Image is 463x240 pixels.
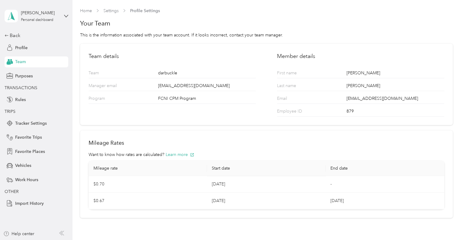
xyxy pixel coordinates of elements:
div: darbuckle [158,70,255,78]
button: Help center [3,231,34,237]
span: Favorite Places [15,148,45,155]
span: Favorite Trips [15,134,42,140]
span: Work Hours [15,177,38,183]
div: [PERSON_NAME] [346,70,444,78]
h2: Mileage Rates [89,139,444,147]
span: TRANSACTIONS [5,85,37,90]
iframe: Everlance-gr Chat Button Frame [429,206,463,240]
td: [DATE] [207,193,326,209]
p: Last name [277,83,324,91]
td: $0.67 [89,193,207,209]
p: Employee ID [277,108,324,116]
div: [PERSON_NAME] [21,10,59,16]
div: [PERSON_NAME] [346,83,444,91]
td: $0.70 [89,176,207,193]
div: Want to know how rates are calculated? [89,151,444,158]
p: Manager email [89,83,135,91]
span: OTHER [5,189,19,194]
p: Email [277,95,324,103]
div: [EMAIL_ADDRESS][DOMAIN_NAME] [346,95,444,103]
th: Mileage rate [89,161,207,176]
td: - [326,176,444,193]
p: Team [89,70,135,78]
p: First name [277,70,324,78]
span: Team [15,59,26,65]
div: This is the information associated with your team account. If it looks incorrect, contact your te... [80,32,453,38]
td: [DATE] [326,193,444,209]
span: TRIPS [5,109,15,114]
button: Learn more [166,151,194,158]
div: 879 [346,108,444,116]
span: Profile [15,45,28,51]
div: FCNI CPM Program [158,95,255,103]
th: Start date [207,161,326,176]
span: Purposes [15,73,33,79]
div: Personal dashboard [21,18,53,22]
span: Vehicles [15,162,31,169]
h2: Member details [277,52,444,60]
td: [DATE] [207,176,326,193]
h1: Your Team [80,19,453,28]
span: Import History [15,200,44,207]
th: End date [326,161,444,176]
h2: Team details [89,52,256,60]
span: Rules [15,96,26,103]
div: Back [5,32,65,39]
span: [EMAIL_ADDRESS][DOMAIN_NAME] [158,83,231,89]
a: Home [80,8,92,13]
span: Tracker Settings [15,120,47,127]
a: Settings [103,8,119,13]
span: Profile Settings [130,8,160,14]
p: Program [89,95,135,103]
